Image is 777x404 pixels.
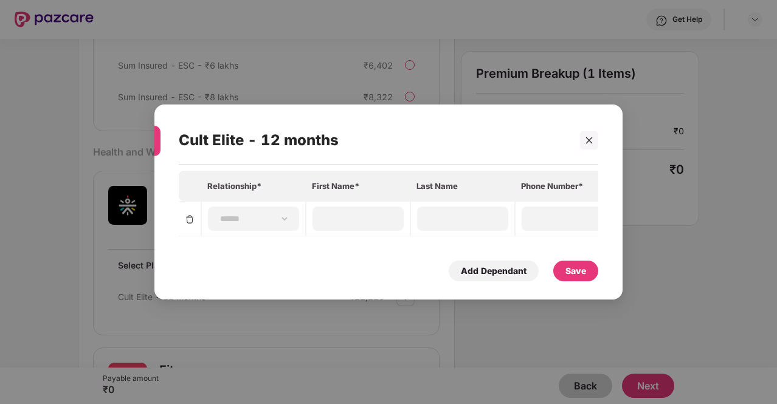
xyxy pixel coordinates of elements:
div: Cult Elite - 12 months [179,117,564,164]
span: close [585,136,593,145]
div: Add Dependant [461,264,527,278]
th: Last Name [410,171,515,201]
div: Save [565,264,586,278]
th: Phone Number* [515,171,620,201]
th: Relationship* [201,171,306,201]
th: First Name* [306,171,410,201]
img: svg+xml;base64,PHN2ZyBpZD0iRGVsZXRlLTMyeDMyIiB4bWxucz0iaHR0cDovL3d3dy53My5vcmcvMjAwMC9zdmciIHdpZH... [185,214,195,224]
